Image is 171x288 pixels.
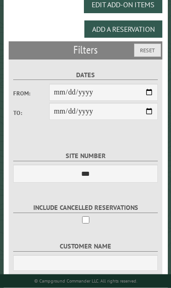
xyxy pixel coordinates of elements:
small: © Campground Commander LLC. All rights reserved. [34,278,137,284]
label: Site Number [13,151,158,161]
label: To: [13,109,49,117]
h2: Filters [9,41,163,59]
label: From: [13,89,49,98]
label: Customer Name [13,241,158,252]
label: Include Cancelled Reservations [13,203,158,213]
button: Reset [134,44,161,57]
label: Dates [13,70,158,80]
button: Add a Reservation [84,20,162,38]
